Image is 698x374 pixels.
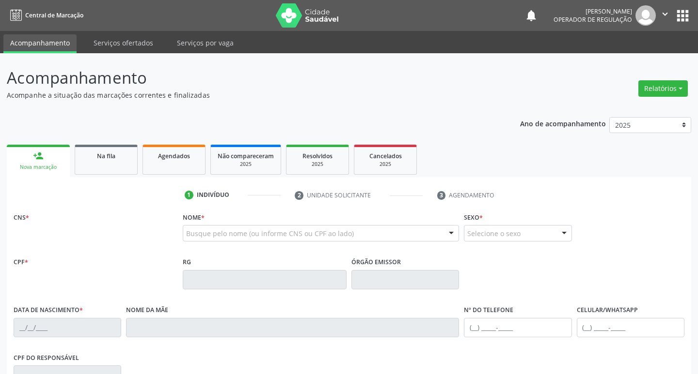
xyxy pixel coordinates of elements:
div: Nova marcação [14,164,63,171]
label: Sexo [464,210,483,225]
div: Indivíduo [197,191,229,199]
label: Celular/WhatsApp [577,303,638,318]
span: Central de Marcação [25,11,83,19]
p: Acompanhamento [7,66,486,90]
span: Operador de regulação [554,15,632,24]
button: apps [674,7,691,24]
input: (__) _____-_____ [464,318,571,337]
label: CNS [14,210,29,225]
span: Não compareceram [218,152,274,160]
label: Nome da mãe [126,303,168,318]
div: person_add [33,150,44,161]
a: Serviços por vaga [170,34,240,51]
div: 2025 [361,161,410,168]
input: (__) _____-_____ [577,318,684,337]
div: 2025 [218,161,274,168]
button:  [656,5,674,26]
p: Ano de acompanhamento [520,117,606,129]
label: Data de nascimento [14,303,83,318]
i:  [660,9,670,19]
span: Cancelados [369,152,402,160]
label: Órgão emissor [351,255,401,270]
a: Serviços ofertados [87,34,160,51]
p: Acompanhe a situação das marcações correntes e finalizadas [7,90,486,100]
a: Central de Marcação [7,7,83,23]
img: img [635,5,656,26]
span: Busque pelo nome (ou informe CNS ou CPF ao lado) [186,228,354,239]
input: __/__/____ [14,318,121,337]
div: [PERSON_NAME] [554,7,632,15]
button: Relatórios [638,80,688,97]
div: 2025 [293,161,342,168]
span: Agendados [158,152,190,160]
span: Resolvidos [302,152,333,160]
label: RG [183,255,191,270]
label: CPF do responsável [14,351,79,366]
a: Acompanhamento [3,34,77,53]
span: Selecione o sexo [467,228,521,239]
button: notifications [524,9,538,22]
label: Nº do Telefone [464,303,513,318]
label: Nome [183,210,205,225]
label: CPF [14,255,28,270]
div: 1 [185,191,193,199]
span: Na fila [97,152,115,160]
